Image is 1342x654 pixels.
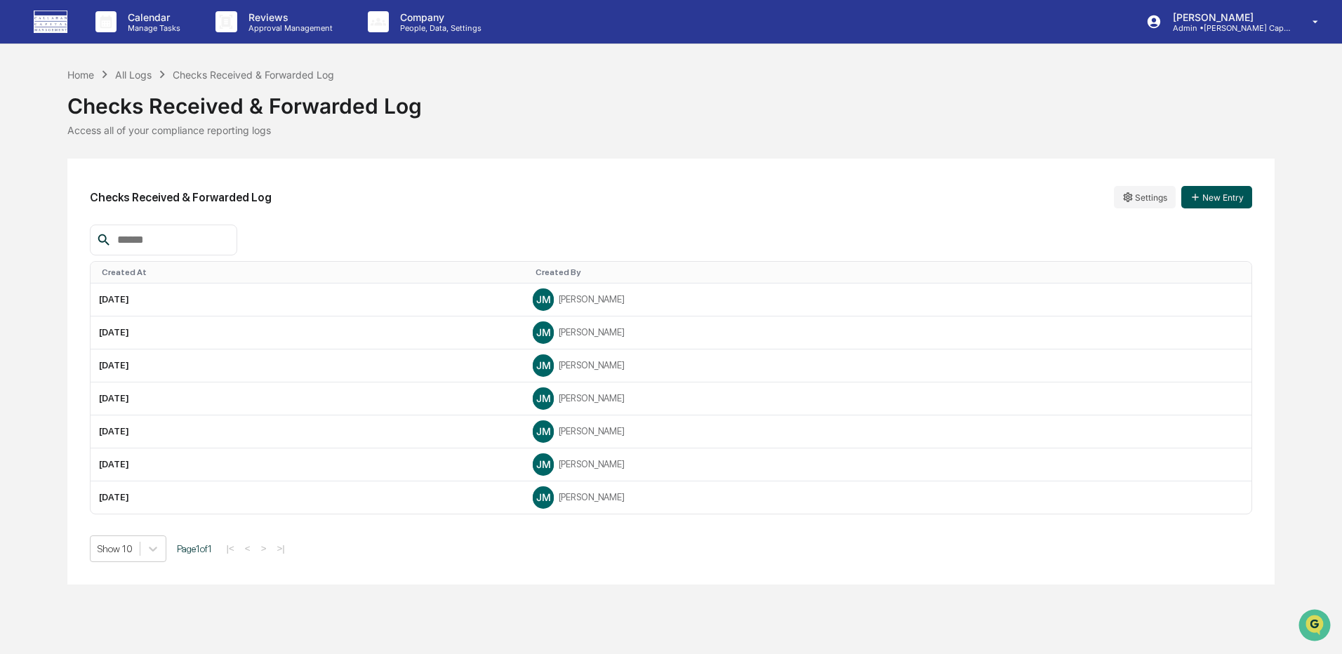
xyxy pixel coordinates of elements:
div: [PERSON_NAME] [533,487,1243,508]
span: JM [536,425,550,437]
div: Toggle SortBy [102,267,519,277]
p: How can we help? [14,29,255,52]
h2: Checks Received & Forwarded Log [90,191,272,204]
div: All Logs [115,69,152,81]
td: [DATE] [91,448,525,481]
div: Home [67,69,94,81]
p: Calendar [117,11,187,23]
div: Access all of your compliance reporting logs [67,124,1275,136]
p: Approval Management [237,23,340,33]
div: [PERSON_NAME] [533,289,1243,310]
span: JM [536,359,550,371]
div: [PERSON_NAME] [533,355,1243,376]
button: > [257,542,271,554]
p: Reviews [237,11,340,23]
div: Start new chat [48,107,230,121]
button: Start new chat [239,112,255,128]
span: JM [536,293,550,305]
button: Settings [1114,186,1176,208]
span: JM [536,392,550,404]
div: Checks Received & Forwarded Log [67,82,1275,119]
td: [DATE] [91,415,525,448]
button: < [241,542,255,554]
p: [PERSON_NAME] [1162,11,1292,23]
p: Admin • [PERSON_NAME] Capital [1162,23,1292,33]
span: Attestations [116,177,174,191]
td: [DATE] [91,349,525,382]
a: Powered byPylon [99,237,170,248]
td: [DATE] [91,316,525,349]
button: >| [272,542,288,554]
span: Page 1 of 1 [177,543,212,554]
span: JM [536,458,550,470]
div: [PERSON_NAME] [533,322,1243,343]
div: Toggle SortBy [536,267,1246,277]
p: People, Data, Settings [389,23,489,33]
td: [DATE] [91,481,525,514]
div: 🔎 [14,205,25,216]
span: Pylon [140,238,170,248]
p: Manage Tasks [117,23,187,33]
a: 🔎Data Lookup [8,198,94,223]
a: 🖐️Preclearance [8,171,96,196]
span: Preclearance [28,177,91,191]
a: 🗄️Attestations [96,171,180,196]
button: |< [222,542,239,554]
td: [DATE] [91,382,525,415]
span: JM [536,491,550,503]
img: 1746055101610-c473b297-6a78-478c-a979-82029cc54cd1 [14,107,39,133]
button: New Entry [1181,186,1252,208]
div: [PERSON_NAME] [533,421,1243,442]
span: Data Lookup [28,203,88,218]
div: We're available if you need us! [48,121,178,133]
p: Company [389,11,489,23]
div: [PERSON_NAME] [533,388,1243,409]
span: JM [536,326,550,338]
div: 🖐️ [14,178,25,189]
div: [PERSON_NAME] [533,454,1243,475]
iframe: Open customer support [1297,608,1335,646]
img: logo [34,11,67,33]
div: Checks Received & Forwarded Log [173,69,334,81]
td: [DATE] [91,283,525,316]
div: 🗄️ [102,178,113,189]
